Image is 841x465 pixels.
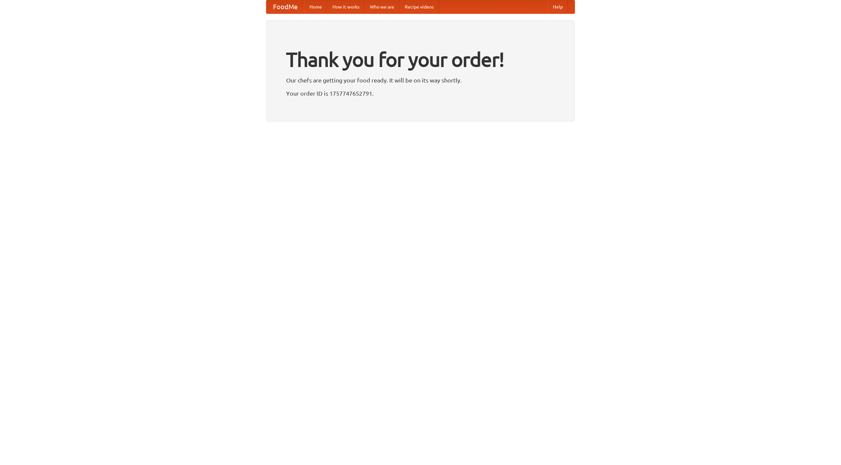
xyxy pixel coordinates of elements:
p: Our chefs are getting your food ready. It will be on its way shortly. [286,75,555,85]
a: Who we are [365,0,399,13]
a: Recipe videos [399,0,439,13]
a: Help [548,0,568,13]
a: Home [304,0,327,13]
p: Your order ID is 1757747652791. [286,88,555,98]
a: How it works [327,0,365,13]
a: FoodMe [266,0,304,13]
h1: Thank you for your order! [286,44,555,75]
